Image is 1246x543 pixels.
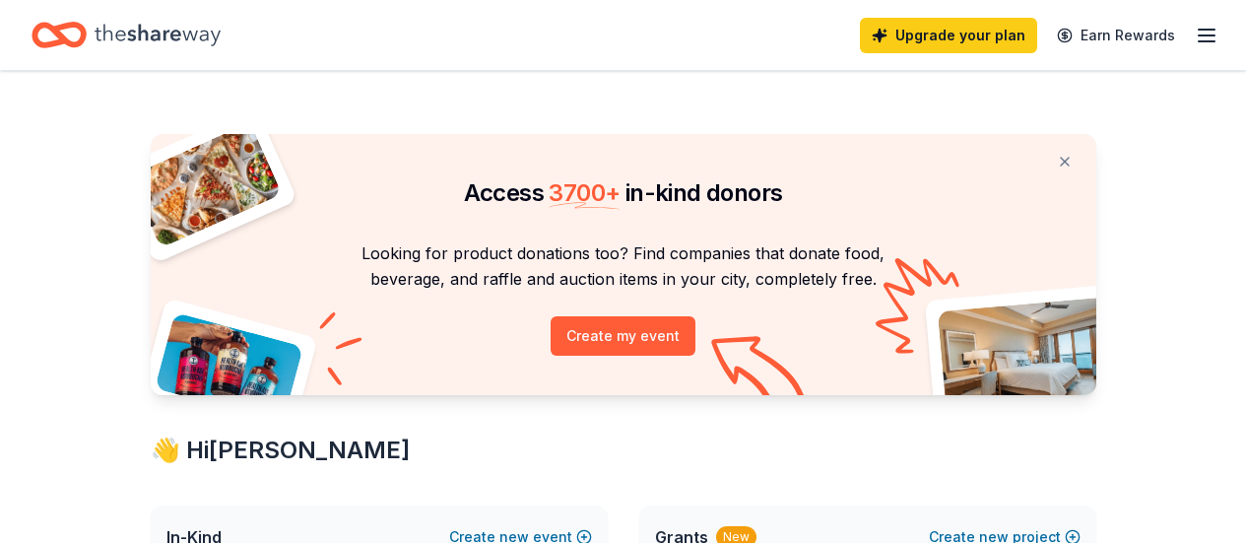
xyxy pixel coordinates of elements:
[174,240,1073,293] p: Looking for product donations too? Find companies that donate food, beverage, and raffle and auct...
[711,336,810,410] img: Curvy arrow
[551,316,695,356] button: Create my event
[549,178,620,207] span: 3700 +
[32,12,221,58] a: Home
[860,18,1037,53] a: Upgrade your plan
[464,178,783,207] span: Access in-kind donors
[1045,18,1187,53] a: Earn Rewards
[128,122,282,248] img: Pizza
[151,435,1096,466] div: 👋 Hi [PERSON_NAME]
